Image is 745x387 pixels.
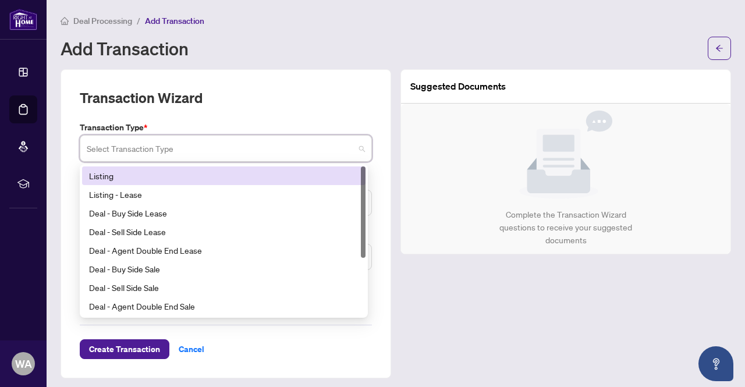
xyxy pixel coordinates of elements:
[698,346,733,381] button: Open asap
[145,16,204,26] span: Add Transaction
[89,300,359,313] div: Deal - Agent Double End Sale
[82,241,366,260] div: Deal - Agent Double End Lease
[410,79,506,94] article: Suggested Documents
[487,208,645,247] div: Complete the Transaction Wizard questions to receive your suggested documents
[82,204,366,222] div: Deal - Buy Side Lease
[137,14,140,27] li: /
[9,9,37,30] img: logo
[89,262,359,275] div: Deal - Buy Side Sale
[61,17,69,25] span: home
[80,88,203,107] h2: Transaction Wizard
[89,169,359,182] div: Listing
[82,166,366,185] div: Listing
[715,44,723,52] span: arrow-left
[179,340,204,358] span: Cancel
[80,339,169,359] button: Create Transaction
[89,225,359,238] div: Deal - Sell Side Lease
[82,222,366,241] div: Deal - Sell Side Lease
[169,339,214,359] button: Cancel
[89,244,359,257] div: Deal - Agent Double End Lease
[89,188,359,201] div: Listing - Lease
[61,39,189,58] h1: Add Transaction
[519,111,612,199] img: Null State Icon
[82,260,366,278] div: Deal - Buy Side Sale
[82,185,366,204] div: Listing - Lease
[82,297,366,315] div: Deal - Agent Double End Sale
[15,356,32,372] span: WA
[89,340,160,358] span: Create Transaction
[89,281,359,294] div: Deal - Sell Side Sale
[80,121,372,134] label: Transaction Type
[82,278,366,297] div: Deal - Sell Side Sale
[89,207,359,219] div: Deal - Buy Side Lease
[73,16,132,26] span: Deal Processing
